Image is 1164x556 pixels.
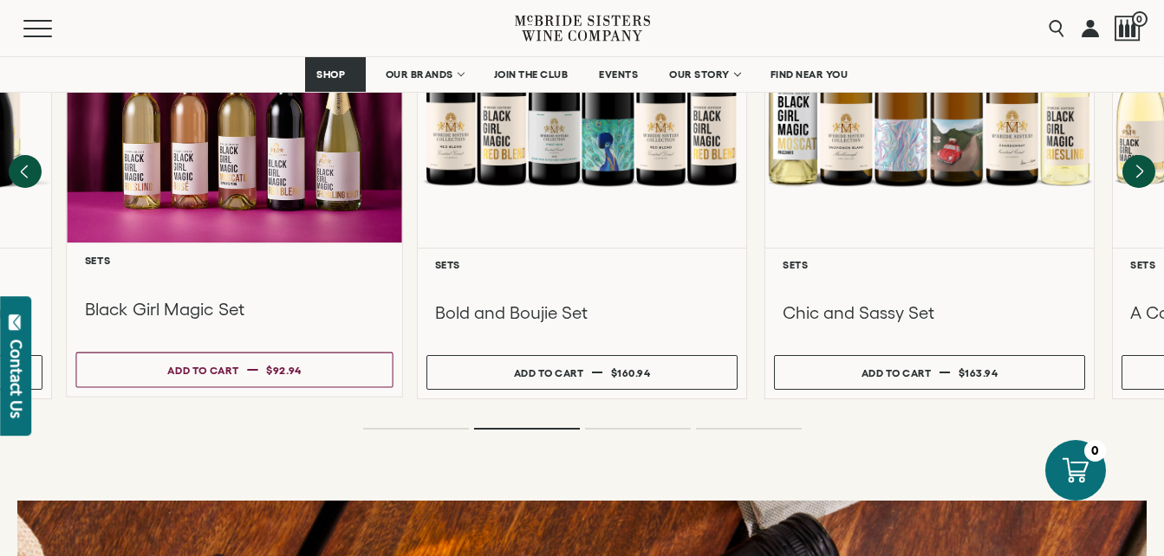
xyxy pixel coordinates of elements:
[599,68,638,81] span: EVENTS
[514,360,584,385] div: Add to cart
[474,428,580,430] li: Page dot 2
[774,355,1085,390] button: Add to cart $163.94
[305,57,366,92] a: SHOP
[386,68,453,81] span: OUR BRANDS
[85,254,385,265] h6: Sets
[9,155,42,188] button: Previous
[783,259,1076,270] h6: Sets
[167,357,238,383] div: Add to cart
[783,301,1076,324] h3: Chic and Sassy Set
[588,57,649,92] a: EVENTS
[435,259,729,270] h6: Sets
[585,428,691,430] li: Page dot 3
[426,355,738,390] button: Add to cart $160.94
[75,352,393,388] button: Add to cart $92.94
[1084,440,1106,462] div: 0
[1132,11,1148,27] span: 0
[759,57,860,92] a: FIND NEAR YOU
[611,367,651,378] span: $160.94
[862,360,932,385] div: Add to cart
[316,68,346,81] span: SHOP
[1122,155,1155,188] button: Next
[483,57,580,92] a: JOIN THE CLUB
[771,68,849,81] span: FIND NEAR YOU
[374,57,474,92] a: OUR BRANDS
[494,68,569,81] span: JOIN THE CLUB
[8,339,25,418] div: Contact Us
[658,57,751,92] a: OUR STORY
[363,428,469,430] li: Page dot 1
[23,20,86,37] button: Mobile Menu Trigger
[435,301,729,324] h3: Bold and Boujie Set
[669,68,730,81] span: OUR STORY
[85,298,385,321] h3: Black Girl Magic Set
[696,428,802,430] li: Page dot 4
[959,367,998,378] span: $163.94
[266,365,302,376] span: $92.94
